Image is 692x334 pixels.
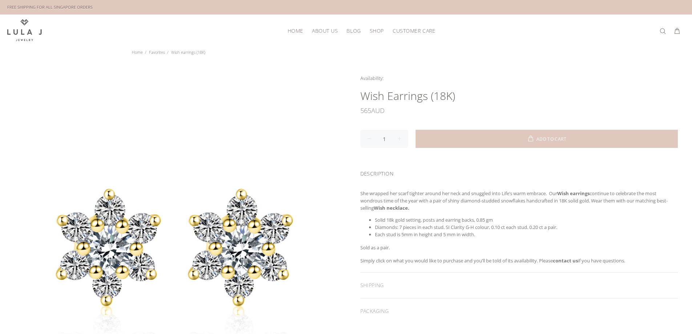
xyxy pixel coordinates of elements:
a: contact us [553,257,578,264]
div: FREE SHIPPING FOR ALL SINGAPORE ORDERS [7,3,93,11]
a: Customer Care [388,25,435,36]
span: 565 [360,103,371,118]
h1: Wish earrings (18K) [360,89,678,103]
a: Shop [365,25,388,36]
button: ADD TO CART [416,130,678,148]
span: Blog [347,28,361,33]
span: Each stud is 5mm in height and 5 mm in width. [375,231,475,238]
a: Wish necklace [374,205,408,211]
span: Sold as a pair. [360,244,390,251]
span: Customer Care [393,28,435,33]
span: Availability: [360,75,384,81]
div: DESCRIPTION [360,161,678,184]
span: Simply click on what you would like to purchase and you’ll be told of its availability. Please if... [360,257,625,264]
span: HOME [288,28,303,33]
span: About Us [312,28,338,33]
span: ADD TO CART [537,137,566,141]
span: She wrapped her scarf tighter around her neck and snuggled into Life’s warm embrace. Our continue... [360,190,668,211]
a: Favorites [149,49,165,55]
span: Shop [370,28,384,33]
div: PACKAGING [360,298,678,324]
span: Diamonds: 7 pieces in each stud. SI Clarity G-H colour, 0.10 ct each stud. 0.20 ct a pair. [375,224,557,230]
a: About Us [308,25,342,36]
div: SHIPPING [360,273,678,298]
strong: Wish earrings [557,190,590,197]
a: Home [132,49,143,55]
strong: . [374,205,409,211]
a: HOME [283,25,308,36]
a: Blog [342,25,365,36]
span: Wish earrings (18K) [171,49,205,55]
div: AUD [360,103,678,118]
span: Solid 18k gold setting, posts and earring backs, 0.85 gm [375,217,493,223]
